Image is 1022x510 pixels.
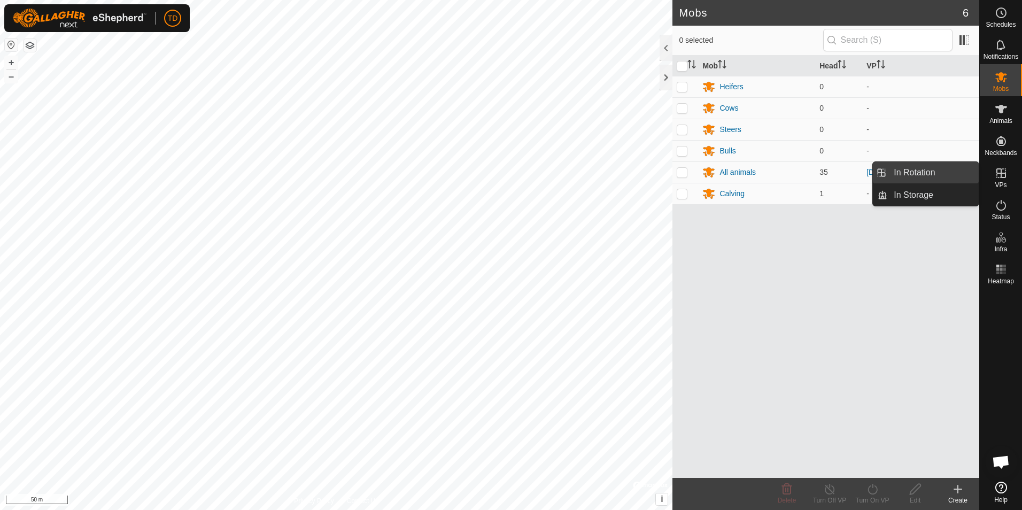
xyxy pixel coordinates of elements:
h2: Mobs [679,6,962,19]
span: Animals [989,118,1012,124]
p-sorticon: Activate to sort [687,61,696,70]
span: Schedules [986,21,1016,28]
li: In Storage [873,184,979,206]
button: + [5,56,18,69]
div: Turn Off VP [808,496,851,505]
span: Delete [778,497,796,504]
button: – [5,70,18,83]
img: Gallagher Logo [13,9,146,28]
button: i [656,493,668,505]
div: Turn On VP [851,496,894,505]
div: Edit [894,496,936,505]
a: Open chat [985,446,1017,478]
th: VP [862,56,979,76]
a: In Rotation [887,162,979,183]
span: In Storage [894,189,933,202]
th: Mob [698,56,815,76]
th: Head [815,56,862,76]
span: 1 [819,189,824,198]
a: In Storage [887,184,979,206]
button: Map Layers [24,39,36,52]
span: Notifications [984,53,1018,60]
div: Create [936,496,979,505]
span: VPs [995,182,1006,188]
span: Neckbands [985,150,1017,156]
div: Cows [719,103,738,114]
a: Help [980,477,1022,507]
span: 0 selected [679,35,823,46]
span: i [661,494,663,504]
p-sorticon: Activate to sort [718,61,726,70]
td: - [862,119,979,140]
div: Heifers [719,81,743,92]
a: Contact Us [347,496,378,506]
div: Steers [719,124,741,135]
p-sorticon: Activate to sort [877,61,885,70]
span: 0 [819,146,824,155]
li: In Rotation [873,162,979,183]
td: - [862,97,979,119]
span: 0 [819,125,824,134]
td: - [862,183,979,204]
span: Heatmap [988,278,1014,284]
div: Calving [719,188,745,199]
button: Reset Map [5,38,18,51]
span: 0 [819,104,824,112]
span: Mobs [993,86,1009,92]
span: 6 [963,5,969,21]
span: TD [168,13,178,24]
div: Bulls [719,145,735,157]
span: 35 [819,168,828,176]
a: Privacy Policy [294,496,334,506]
span: In Rotation [894,166,935,179]
div: All animals [719,167,756,178]
span: Status [992,214,1010,220]
span: 0 [819,82,824,91]
td: - [862,76,979,97]
span: Help [994,497,1008,503]
span: Infra [994,246,1007,252]
p-sorticon: Activate to sort [838,61,846,70]
a: [DATE] 083105 [866,168,917,176]
td: - [862,140,979,161]
input: Search (S) [823,29,953,51]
